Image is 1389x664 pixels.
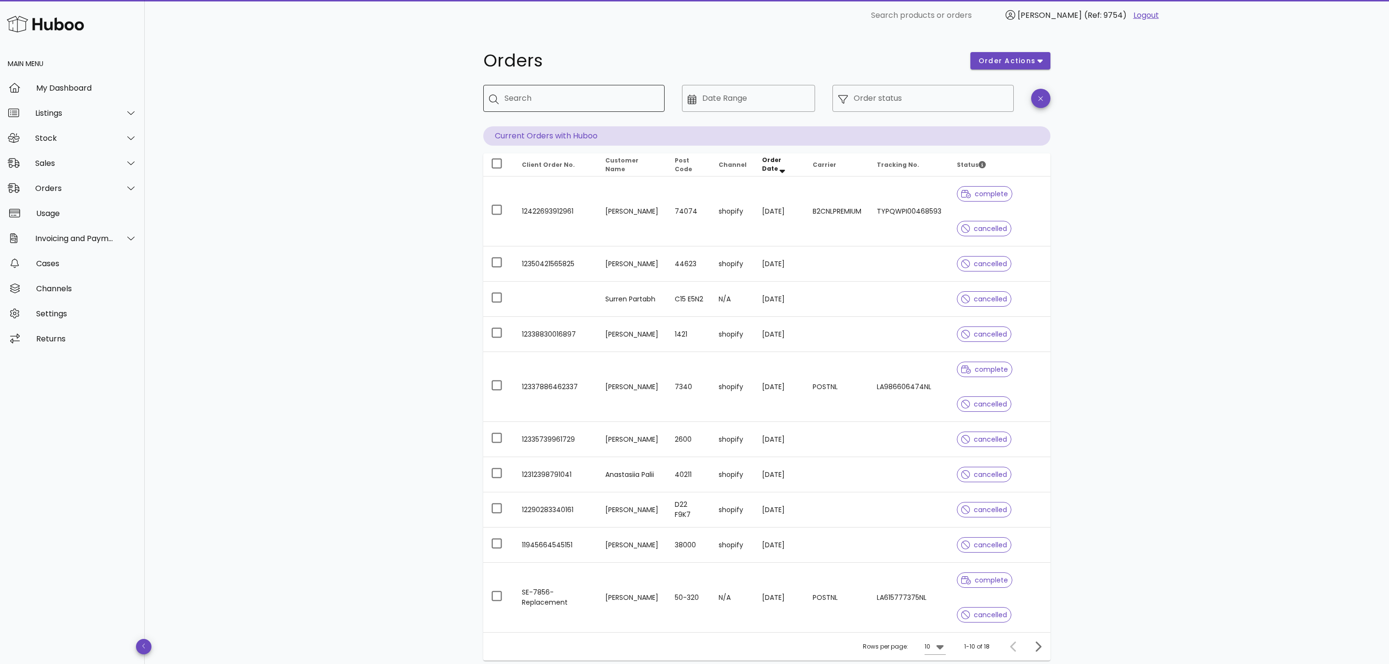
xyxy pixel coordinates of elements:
th: Order Date: Sorted descending. Activate to remove sorting. [754,153,805,176]
span: order actions [978,56,1036,66]
div: Channels [36,284,137,293]
td: [PERSON_NAME] [598,563,667,632]
td: 2600 [667,422,711,457]
div: 1-10 of 18 [964,642,990,651]
td: [PERSON_NAME] [598,422,667,457]
th: Tracking No. [869,153,949,176]
h1: Orders [483,52,959,69]
td: 12337886462337 [514,352,598,422]
div: Settings [36,309,137,318]
td: Surren Partabh [598,282,667,317]
td: [PERSON_NAME] [598,352,667,422]
button: order actions [970,52,1050,69]
td: LA986606474NL [869,352,949,422]
td: D22 F9K7 [667,492,711,528]
span: cancelled [961,506,1007,513]
div: 10 [925,642,930,651]
td: [DATE] [754,492,805,528]
td: Anastasiia Palii [598,457,667,492]
img: Huboo Logo [7,14,84,34]
td: shopify [711,457,754,492]
td: [DATE] [754,563,805,632]
td: [DATE] [754,246,805,282]
td: 12338830016897 [514,317,598,352]
div: Returns [36,334,137,343]
td: 11945664545151 [514,528,598,563]
td: shopify [711,246,754,282]
span: Carrier [813,161,836,169]
td: shopify [711,422,754,457]
div: Usage [36,209,137,218]
span: Client Order No. [522,161,575,169]
span: Tracking No. [877,161,919,169]
div: Stock [35,134,114,143]
td: 50-320 [667,563,711,632]
td: 12422693912961 [514,176,598,246]
td: shopify [711,528,754,563]
span: complete [961,577,1008,583]
td: 40211 [667,457,711,492]
span: cancelled [961,331,1007,338]
td: C15 E5N2 [667,282,711,317]
td: [DATE] [754,317,805,352]
div: 10Rows per page: [925,639,946,654]
td: [DATE] [754,422,805,457]
td: 38000 [667,528,711,563]
div: Listings [35,108,114,118]
td: [DATE] [754,352,805,422]
a: Logout [1133,10,1159,21]
td: POSTNL [805,352,869,422]
td: SE-7856-Replacement [514,563,598,632]
td: [PERSON_NAME] [598,317,667,352]
span: cancelled [961,401,1007,407]
th: Client Order No. [514,153,598,176]
td: 12312398791041 [514,457,598,492]
td: [DATE] [754,457,805,492]
span: Customer Name [605,156,639,173]
td: [PERSON_NAME] [598,492,667,528]
span: Order Date [762,156,781,173]
span: complete [961,190,1008,197]
span: [PERSON_NAME] [1018,10,1082,21]
span: complete [961,366,1008,373]
td: TYPQWPI00468593 [869,176,949,246]
th: Status [949,153,1050,176]
td: 12350421565825 [514,246,598,282]
td: 12290283340161 [514,492,598,528]
div: Orders [35,184,114,193]
td: N/A [711,282,754,317]
th: Post Code [667,153,711,176]
td: shopify [711,352,754,422]
td: shopify [711,317,754,352]
div: Invoicing and Payments [35,234,114,243]
td: [DATE] [754,282,805,317]
td: [PERSON_NAME] [598,176,667,246]
th: Customer Name [598,153,667,176]
td: 12335739961729 [514,422,598,457]
td: shopify [711,176,754,246]
span: cancelled [961,611,1007,618]
td: shopify [711,492,754,528]
span: cancelled [961,296,1007,302]
span: cancelled [961,471,1007,478]
span: (Ref: 9754) [1084,10,1127,21]
td: [DATE] [754,176,805,246]
td: [DATE] [754,528,805,563]
td: 44623 [667,246,711,282]
td: N/A [711,563,754,632]
td: B2CNLPREMIUM [805,176,869,246]
span: cancelled [961,542,1007,548]
span: Status [957,161,986,169]
button: Next page [1029,638,1047,655]
td: LA615777375NL [869,563,949,632]
td: POSTNL [805,563,869,632]
td: [PERSON_NAME] [598,246,667,282]
span: Post Code [675,156,692,173]
td: 1421 [667,317,711,352]
div: My Dashboard [36,83,137,93]
div: Sales [35,159,114,168]
div: Cases [36,259,137,268]
p: Current Orders with Huboo [483,126,1050,146]
td: 74074 [667,176,711,246]
span: cancelled [961,260,1007,267]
